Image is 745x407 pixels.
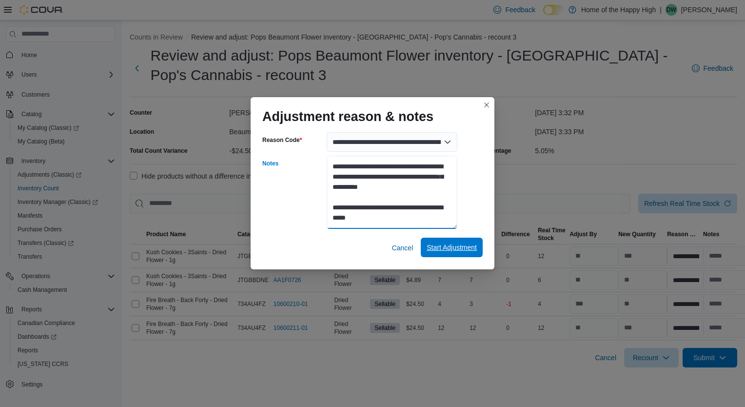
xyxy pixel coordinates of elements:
label: Notes [262,160,278,167]
button: Cancel [388,238,417,258]
button: Closes this modal window [481,99,492,111]
span: Cancel [392,243,413,253]
span: Start Adjustment [427,243,477,252]
button: Start Adjustment [421,238,483,257]
label: Reason Code [262,136,302,144]
h1: Adjustment reason & notes [262,109,433,124]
